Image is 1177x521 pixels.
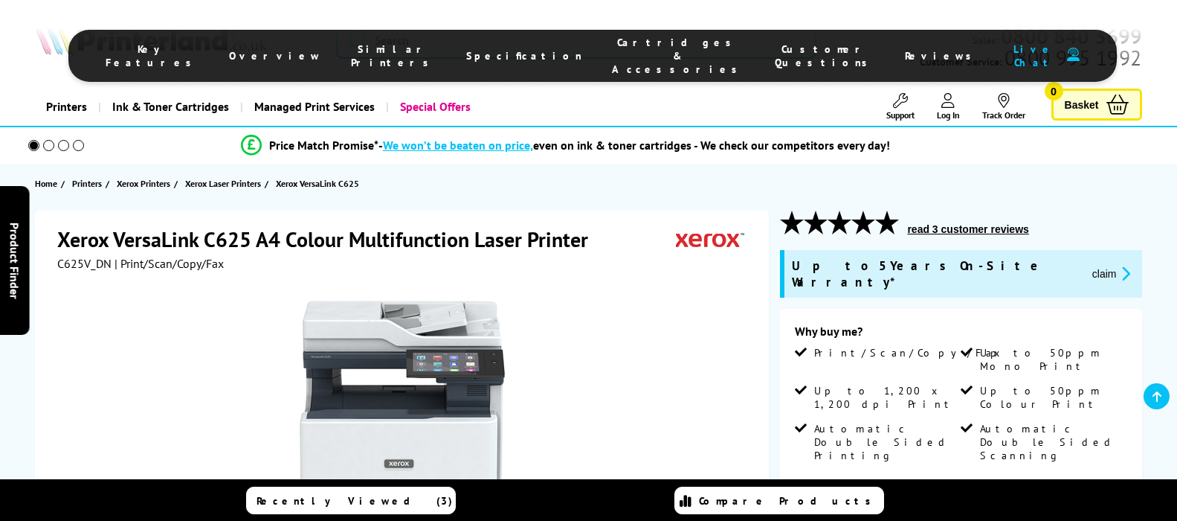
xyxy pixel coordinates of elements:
[57,256,112,271] span: C625V_DN
[937,93,960,121] a: Log In
[7,132,1123,159] li: modal_Promise
[980,384,1123,411] span: Up to 50ppm Colour Print
[7,223,22,299] span: Product Finder
[982,93,1025,121] a: Track Order
[185,176,265,191] a: Xerox Laser Printers
[185,176,261,191] span: Xerox Laser Printers
[246,487,456,514] a: Recently Viewed (3)
[72,176,106,191] a: Printers
[386,88,482,126] a: Special Offers
[905,49,979,63] span: Reviews
[814,384,958,411] span: Up to 1,200 x 1,200 dpi Print
[775,42,875,69] span: Customer Questions
[35,176,57,191] span: Home
[699,494,879,508] span: Compare Products
[886,93,915,121] a: Support
[229,49,321,63] span: Overview
[72,176,102,191] span: Printers
[814,422,958,462] span: Automatic Double Sided Printing
[106,42,199,69] span: Key Features
[276,176,363,191] a: Xerox VersaLink C625
[814,346,1005,359] span: Print/Scan/Copy/Fax
[886,109,915,121] span: Support
[1045,82,1063,100] span: 0
[903,223,1033,236] button: read 3 customer reviews
[35,176,61,191] a: Home
[795,324,1126,346] div: Why buy me?
[466,49,582,63] span: Specification
[1067,48,1080,62] img: user-headset-duotone.svg
[676,226,744,253] img: Xerox
[269,138,378,153] span: Price Match Promise*
[1088,265,1135,282] button: promo-description
[98,88,240,126] a: Ink & Toner Cartridges
[1065,95,1099,115] span: Basket
[240,88,386,126] a: Managed Print Services
[1051,89,1142,121] a: Basket 0
[351,42,436,69] span: Similar Printers
[57,226,603,253] h1: Xerox VersaLink C625 A4 Colour Multifunction Laser Printer
[115,256,224,271] span: | Print/Scan/Copy/Fax
[117,176,174,191] a: Xerox Printers
[792,258,1080,290] span: Up to 5 Years On-Site Warranty*
[1009,42,1060,69] span: Live Chat
[980,346,1123,373] span: Up to 50ppm Mono Print
[257,494,453,508] span: Recently Viewed (3)
[117,176,170,191] span: Xerox Printers
[937,109,960,121] span: Log In
[383,138,533,153] span: We won’t be beaten on price,
[980,422,1123,462] span: Automatic Double Sided Scanning
[378,138,890,153] div: - even on ink & toner cartridges - We check our competitors every day!
[674,487,884,514] a: Compare Products
[276,176,359,191] span: Xerox VersaLink C625
[112,88,229,126] span: Ink & Toner Cartridges
[612,36,745,76] span: Cartridges & Accessories
[35,88,98,126] a: Printers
